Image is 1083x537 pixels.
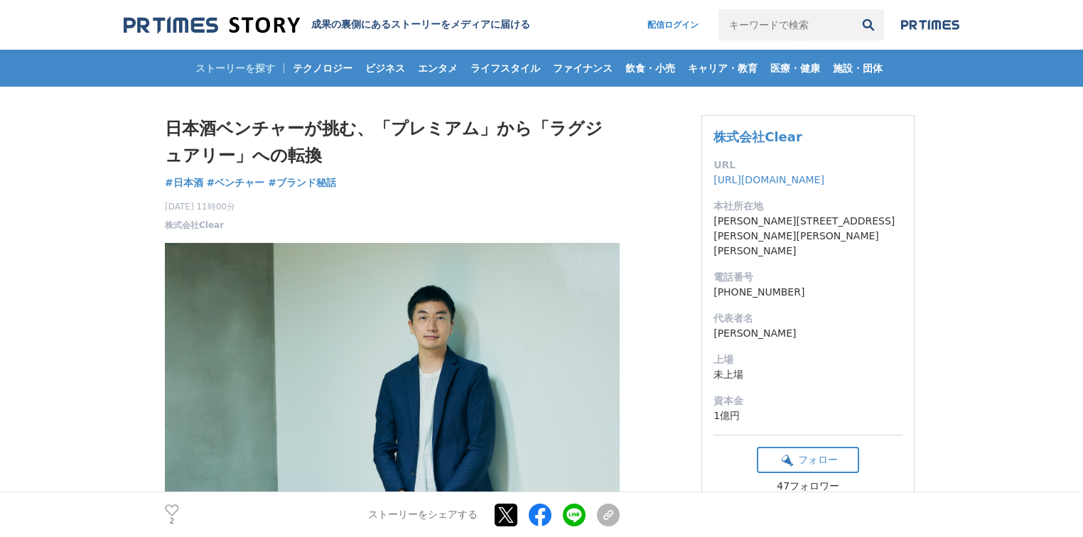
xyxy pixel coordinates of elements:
button: フォロー [757,447,859,473]
span: #ベンチャー [207,176,265,189]
span: [DATE] 11時00分 [165,200,235,213]
a: テクノロジー [287,50,358,87]
dt: 本社所在地 [713,199,902,214]
div: 47フォロワー [757,480,859,493]
span: 医療・健康 [765,62,826,75]
dd: 1億円 [713,408,902,423]
a: 成果の裏側にあるストーリーをメディアに届ける 成果の裏側にあるストーリーをメディアに届ける [124,16,530,35]
span: ファイナンス [547,62,618,75]
dt: URL [713,158,902,173]
span: テクノロジー [287,62,358,75]
span: ライフスタイル [465,62,546,75]
a: 医療・健康 [765,50,826,87]
dt: 代表者名 [713,311,902,326]
input: キーワードで検索 [718,9,853,40]
img: 成果の裏側にあるストーリーをメディアに届ける [124,16,300,35]
p: 2 [165,518,179,525]
a: キャリア・教育 [682,50,763,87]
a: 施設・団体 [827,50,888,87]
a: ファイナンス [547,50,618,87]
a: #ベンチャー [207,175,265,190]
button: 検索 [853,9,884,40]
dd: [PERSON_NAME] [713,326,902,341]
span: キャリア・教育 [682,62,763,75]
a: 株式会社Clear [165,219,224,232]
img: prtimes [901,19,959,31]
dd: 未上場 [713,367,902,382]
span: ビジネス [360,62,411,75]
dd: [PHONE_NUMBER] [713,285,902,300]
a: #日本酒 [165,175,203,190]
a: エンタメ [412,50,463,87]
a: #ブランド秘話 [268,175,336,190]
a: ビジネス [360,50,411,87]
h2: 成果の裏側にあるストーリーをメディアに届ける [311,18,530,31]
a: [URL][DOMAIN_NAME] [713,174,824,185]
p: ストーリーをシェアする [368,509,478,521]
a: 飲食・小売 [620,50,681,87]
dt: 上場 [713,352,902,367]
span: 施設・団体 [827,62,888,75]
dd: [PERSON_NAME][STREET_ADDRESS][PERSON_NAME][PERSON_NAME][PERSON_NAME] [713,214,902,259]
dt: 資本金 [713,394,902,408]
h1: 日本酒ベンチャーが挑む、「プレミアム」から「ラグジュアリー」への転換 [165,115,620,170]
span: 飲食・小売 [620,62,681,75]
a: 株式会社Clear [713,129,802,144]
a: 配信ログイン [633,9,713,40]
span: #ブランド秘話 [268,176,336,189]
span: エンタメ [412,62,463,75]
span: #日本酒 [165,176,203,189]
dt: 電話番号 [713,270,902,285]
a: ライフスタイル [465,50,546,87]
